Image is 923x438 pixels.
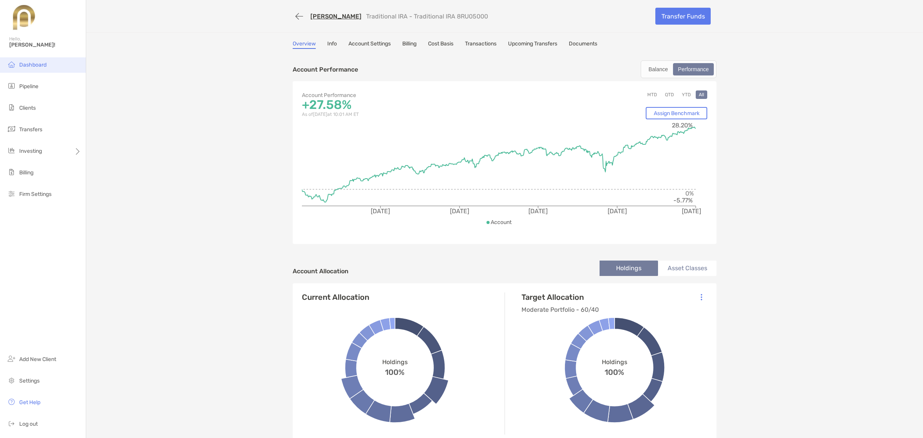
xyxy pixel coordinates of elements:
[644,64,672,75] div: Balance
[682,207,701,215] tspan: [DATE]
[674,64,713,75] div: Performance
[608,207,627,215] tspan: [DATE]
[302,90,505,100] p: Account Performance
[19,356,56,363] span: Add New Client
[7,167,16,177] img: billing icon
[644,90,660,99] button: MTD
[7,397,16,406] img: get-help icon
[428,40,453,49] a: Cost Basis
[7,124,16,134] img: transfers icon
[673,197,693,204] tspan: -5.77%
[302,293,369,302] h4: Current Allocation
[293,267,348,275] h4: Account Allocation
[641,60,716,78] div: segmented control
[7,354,16,363] img: add_new_client icon
[19,421,38,427] span: Log out
[508,40,557,49] a: Upcoming Transfers
[302,100,505,110] p: +27.58%
[7,419,16,428] img: logout icon
[465,40,496,49] a: Transactions
[366,13,488,20] p: Traditional IRA - Traditional IRA 8RU05000
[7,146,16,155] img: investing icon
[19,105,36,111] span: Clients
[19,191,52,197] span: Firm Settings
[685,190,694,197] tspan: 0%
[19,378,40,384] span: Settings
[521,305,599,314] p: Moderate Portfolio - 60/40
[348,40,391,49] a: Account Settings
[293,40,316,49] a: Overview
[385,366,405,377] span: 100%
[19,148,42,154] span: Investing
[600,261,658,276] li: Holdings
[679,90,694,99] button: YTD
[655,8,711,25] a: Transfer Funds
[7,376,16,385] img: settings icon
[7,60,16,69] img: dashboard icon
[19,83,38,90] span: Pipeline
[371,207,390,215] tspan: [DATE]
[7,81,16,90] img: pipeline icon
[19,126,42,133] span: Transfers
[450,207,469,215] tspan: [DATE]
[9,3,38,31] img: Zoe Logo
[302,110,505,119] p: As of [DATE] at 10:01 AM ET
[382,358,408,366] span: Holdings
[602,358,627,366] span: Holdings
[7,103,16,112] img: clients icon
[701,294,702,301] img: Icon List Menu
[658,261,716,276] li: Asset Classes
[646,107,707,119] a: Assign Benchmark
[521,293,599,302] h4: Target Allocation
[528,207,548,215] tspan: [DATE]
[19,169,33,176] span: Billing
[662,90,677,99] button: QTD
[19,62,47,68] span: Dashboard
[672,122,693,129] tspan: 28.20%
[293,65,358,74] p: Account Performance
[7,189,16,198] img: firm-settings icon
[402,40,417,49] a: Billing
[19,399,40,406] span: Get Help
[327,40,337,49] a: Info
[310,13,362,20] a: [PERSON_NAME]
[605,366,624,377] span: 100%
[9,42,81,48] span: [PERSON_NAME]!
[491,217,511,227] p: Account
[696,90,707,99] button: All
[569,40,597,49] a: Documents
